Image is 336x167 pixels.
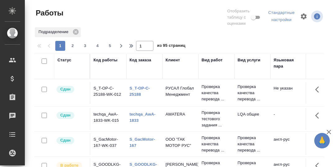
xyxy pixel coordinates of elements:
[311,133,326,148] button: Здесь прячутся важные кнопки
[166,111,195,117] p: AWATERA
[105,41,115,51] button: 5
[80,43,90,49] span: 3
[93,43,102,49] span: 4
[202,110,231,128] p: Проверка тестового задания ...
[157,42,185,51] span: из 95 страниц
[60,137,70,143] p: Сдан
[90,108,126,130] td: techqa_AwA-1833-WK-015
[227,8,250,27] span: Отобразить таблицу с оценками
[57,57,71,63] div: Статус
[311,11,324,22] span: Посмотреть информацию
[129,112,156,123] a: techqa_AwA-1833
[238,84,267,102] p: Проверка качества перевода ...
[60,112,70,118] p: Сдан
[270,82,306,104] td: Не указан
[238,135,267,153] p: Проверка качества перевода ...
[274,57,303,69] div: Языковая пара
[166,136,195,149] p: ООО "ГАК МОТОР РУС"
[39,29,70,35] p: Подразделение
[129,137,155,148] a: S_GacMotor-167
[166,57,180,63] div: Клиент
[90,82,126,104] td: S_T-OP-C-25188-WK-012
[105,43,115,49] span: 5
[56,85,87,94] div: Менеджер проверил работу исполнителя, передает ее на следующий этап
[68,41,78,51] button: 2
[93,57,117,63] div: Код работы
[238,57,261,63] div: Вид услуги
[317,134,327,147] span: 🙏
[90,133,126,155] td: S_GacMotor-167-WK-037
[202,135,231,153] p: Проверка качества перевода ...
[270,133,306,155] td: англ-рус
[202,57,223,63] div: Вид работ
[270,108,306,130] td: -
[93,41,102,51] button: 4
[56,111,87,120] div: Менеджер проверил работу исполнителя, передает ее на следующий этап
[35,27,81,37] div: Подразделение
[238,111,267,117] p: LQA общее
[56,136,87,145] div: Менеджер проверил работу исполнителя, передает ее на следующий этап
[129,86,150,97] a: S_T-OP-C-25188
[166,85,195,98] p: РУСАЛ Глобал Менеджмент
[296,9,311,24] span: Настроить таблицу
[311,108,326,123] button: Здесь прячутся важные кнопки
[68,43,78,49] span: 2
[314,133,330,148] button: 🙏
[34,8,63,18] span: Работы
[60,86,70,92] p: Сдан
[202,84,231,102] p: Проверка качества перевода ...
[129,57,151,63] div: Код заказа
[311,82,326,97] button: Здесь прячутся важные кнопки
[80,41,90,51] button: 3
[267,8,296,25] div: split button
